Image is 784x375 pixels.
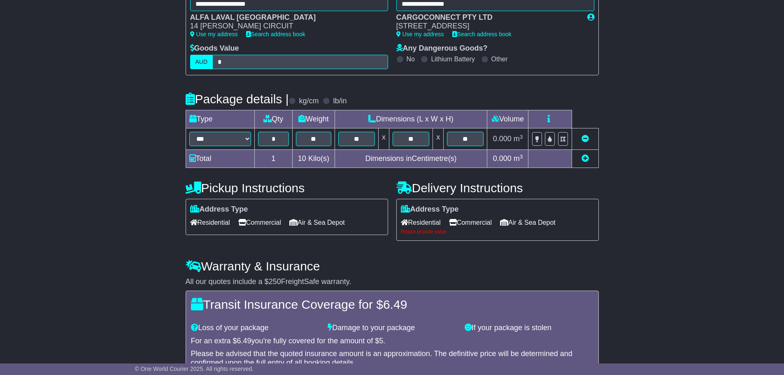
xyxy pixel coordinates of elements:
h4: Package details | [186,92,289,106]
label: lb/in [333,97,347,106]
div: CARGOCONNECT PTY LTD [396,13,579,22]
span: 10 [298,154,306,163]
div: Loss of your package [187,324,324,333]
span: Air & Sea Depot [289,216,345,229]
span: 6.49 [383,298,407,311]
td: Kilo(s) [293,150,335,168]
div: If your package is stolen [461,324,598,333]
sup: 3 [520,134,523,140]
span: 250 [269,277,281,286]
span: 0.000 [493,154,512,163]
td: Type [186,110,254,128]
td: 1 [254,150,293,168]
h4: Delivery Instructions [396,181,599,195]
h4: Pickup Instructions [186,181,388,195]
a: Search address book [246,31,305,37]
label: Other [491,55,508,63]
td: Dimensions in Centimetre(s) [335,150,487,168]
span: Commercial [449,216,492,229]
td: Total [186,150,254,168]
h4: Warranty & Insurance [186,259,599,273]
td: x [378,128,389,150]
span: © One World Courier 2025. All rights reserved. [135,366,254,372]
div: [STREET_ADDRESS] [396,22,579,31]
div: 14 [PERSON_NAME] CIRCUIT [190,22,380,31]
a: Search address book [452,31,512,37]
a: Use my address [396,31,444,37]
span: 6.49 [237,337,251,345]
span: Air & Sea Depot [500,216,556,229]
div: Please be advised that the quoted insurance amount is an approximation. The definitive price will... [191,349,593,367]
h4: Transit Insurance Coverage for $ [191,298,593,311]
span: 5 [379,337,383,345]
a: Use my address [190,31,238,37]
sup: 3 [520,154,523,160]
div: Please provide value [401,229,594,235]
label: Lithium Battery [431,55,475,63]
span: 0.000 [493,135,512,143]
span: Residential [401,216,441,229]
span: m [514,135,523,143]
td: Qty [254,110,293,128]
label: kg/cm [299,97,319,106]
span: Residential [190,216,230,229]
div: All our quotes include a $ FreightSafe warranty. [186,277,599,286]
div: ALFA LAVAL [GEOGRAPHIC_DATA] [190,13,380,22]
label: Address Type [401,205,459,214]
span: m [514,154,523,163]
div: Damage to your package [323,324,461,333]
a: Add new item [582,154,589,163]
td: x [433,128,444,150]
div: For an extra $ you're fully covered for the amount of $ . [191,337,593,346]
td: Weight [293,110,335,128]
td: Volume [487,110,528,128]
label: No [407,55,415,63]
td: Dimensions (L x W x H) [335,110,487,128]
span: Commercial [238,216,281,229]
label: Address Type [190,205,248,214]
label: Any Dangerous Goods? [396,44,488,53]
label: Goods Value [190,44,239,53]
a: Remove this item [582,135,589,143]
label: AUD [190,55,213,69]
